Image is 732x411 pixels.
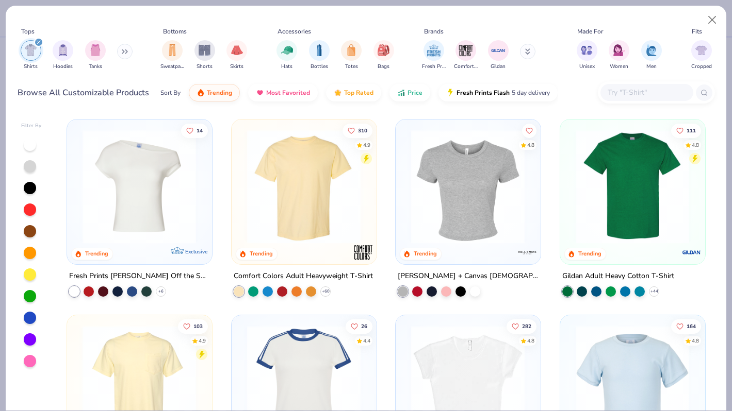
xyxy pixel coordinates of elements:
div: Gildan Adult Heavy Cotton T-Shirt [562,269,674,282]
span: Fresh Prints Flash [457,89,510,97]
div: filter for Bags [373,40,394,71]
span: Fresh Prints [422,63,446,71]
img: aa15adeb-cc10-480b-b531-6e6e449d5067 [406,130,530,244]
span: Tanks [89,63,102,71]
img: Unisex Image [581,44,593,56]
button: filter button [309,40,330,71]
span: Bags [378,63,389,71]
span: Top Rated [344,89,373,97]
div: filter for Shorts [194,40,215,71]
img: Hats Image [281,44,293,56]
img: Comfort Colors logo [352,242,373,262]
div: filter for Fresh Prints [422,40,446,71]
button: filter button [276,40,297,71]
img: 029b8af0-80e6-406f-9fdc-fdf898547912 [242,130,366,244]
div: Made For [577,27,603,36]
img: Comfort Colors Image [458,43,474,58]
button: Like [671,319,701,333]
div: Filter By [21,122,42,130]
img: Shirts Image [25,44,37,56]
div: filter for Women [609,40,629,71]
div: 4.8 [527,337,534,345]
span: Women [610,63,628,71]
img: Women Image [613,44,625,56]
span: Men [646,63,657,71]
button: filter button [85,40,106,71]
img: trending.gif [197,89,205,97]
div: Accessories [278,27,311,36]
div: 4.9 [199,337,206,345]
button: Like [178,319,208,333]
button: filter button [373,40,394,71]
div: filter for Comfort Colors [454,40,478,71]
div: filter for Gildan [488,40,509,71]
div: filter for Tanks [85,40,106,71]
div: filter for Men [641,40,662,71]
div: Bottoms [163,27,187,36]
button: filter button [21,40,41,71]
img: Bella + Canvas logo [517,242,538,262]
div: 4.8 [692,141,699,149]
div: filter for Hoodies [53,40,73,71]
button: filter button [488,40,509,71]
input: Try "T-Shirt" [607,87,686,98]
button: Price [389,84,430,101]
div: filter for Totes [341,40,362,71]
button: Like [671,123,701,138]
button: Like [181,123,208,138]
span: + 6 [158,288,164,294]
img: Skirts Image [231,44,243,56]
span: 310 [358,128,367,133]
button: Like [346,319,372,333]
img: most_fav.gif [256,89,264,97]
img: Gildan logo [681,242,702,262]
img: db319196-8705-402d-8b46-62aaa07ed94f [571,130,694,244]
button: filter button [609,40,629,71]
img: Men Image [646,44,657,56]
div: Sort By [160,88,181,97]
span: Totes [345,63,358,71]
button: filter button [53,40,73,71]
span: Gildan [491,63,506,71]
button: filter button [341,40,362,71]
span: Sweatpants [160,63,184,71]
span: Trending [207,89,232,97]
div: filter for Cropped [691,40,712,71]
span: Shorts [197,63,213,71]
img: TopRated.gif [334,89,342,97]
button: Top Rated [326,84,381,101]
img: Gildan Image [491,43,506,58]
span: Bottles [311,63,328,71]
button: filter button [194,40,215,71]
div: Fits [692,27,702,36]
button: filter button [422,40,446,71]
span: 103 [193,323,203,329]
img: Cropped Image [695,44,707,56]
span: Comfort Colors [454,63,478,71]
div: 4.8 [527,141,534,149]
span: 14 [197,128,203,133]
button: filter button [454,40,478,71]
div: filter for Bottles [309,40,330,71]
span: 282 [522,323,531,329]
img: Bags Image [378,44,389,56]
div: 4.9 [363,141,370,149]
button: Most Favorited [248,84,318,101]
img: Hoodies Image [57,44,69,56]
span: Exclusive [185,248,207,254]
span: Skirts [230,63,243,71]
img: Shorts Image [199,44,210,56]
button: Like [343,123,372,138]
img: Fresh Prints Image [426,43,442,58]
div: Brands [424,27,444,36]
img: Totes Image [346,44,357,56]
div: 4.8 [692,337,699,345]
button: filter button [577,40,597,71]
span: Price [408,89,422,97]
span: 164 [687,323,696,329]
span: Shirts [24,63,38,71]
div: filter for Sweatpants [160,40,184,71]
img: a1c94bf0-cbc2-4c5c-96ec-cab3b8502a7f [77,130,201,244]
div: filter for Hats [276,40,297,71]
button: Like [507,319,536,333]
